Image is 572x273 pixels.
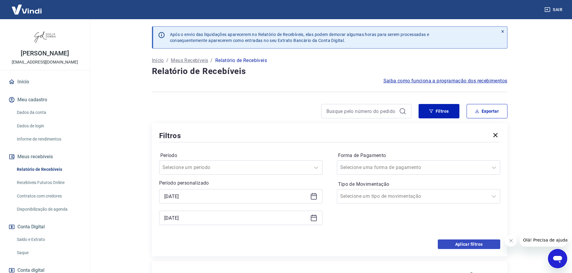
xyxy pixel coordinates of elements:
[164,192,308,201] input: Data inicial
[505,235,517,247] iframe: Fechar mensagem
[159,131,181,141] h5: Filtros
[338,152,499,159] label: Forma de Pagamento
[14,190,83,202] a: Contratos com credores
[14,120,83,132] a: Dados de login
[14,163,83,176] a: Relatório de Recebíveis
[14,106,83,119] a: Dados da conta
[7,220,83,233] button: Conta Digital
[7,93,83,106] button: Meu cadastro
[14,233,83,246] a: Saldo e Extrato
[519,233,567,247] iframe: Mensagem da empresa
[159,180,322,187] p: Período personalizado
[33,24,57,48] img: 11efcaa0-b592-4158-bf44-3e3a1f4dab66.jpeg
[210,57,213,64] p: /
[166,57,168,64] p: /
[14,133,83,145] a: Informe de rendimentos
[12,59,78,65] p: [EMAIL_ADDRESS][DOMAIN_NAME]
[215,57,267,64] p: Relatório de Recebíveis
[152,65,507,77] h4: Relatório de Recebíveis
[164,213,308,222] input: Data final
[14,177,83,189] a: Recebíveis Futuros Online
[438,239,500,249] button: Aplicar filtros
[14,203,83,215] a: Disponibilização de agenda
[170,31,429,43] p: Após o envio das liquidações aparecerem no Relatório de Recebíveis, elas podem demorar algumas ho...
[338,181,499,188] label: Tipo de Movimentação
[160,152,321,159] label: Período
[467,104,507,118] button: Exportar
[4,4,50,9] span: Olá! Precisa de ajuda?
[7,75,83,88] a: Início
[7,0,46,19] img: Vindi
[419,104,459,118] button: Filtros
[152,57,164,64] a: Início
[326,107,397,116] input: Busque pelo número do pedido
[14,247,83,259] a: Saque
[383,77,507,85] a: Saiba como funciona a programação dos recebimentos
[21,50,69,57] p: [PERSON_NAME]
[548,249,567,268] iframe: Botão para abrir a janela de mensagens
[7,150,83,163] button: Meus recebíveis
[171,57,208,64] a: Meus Recebíveis
[543,4,565,15] button: Sair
